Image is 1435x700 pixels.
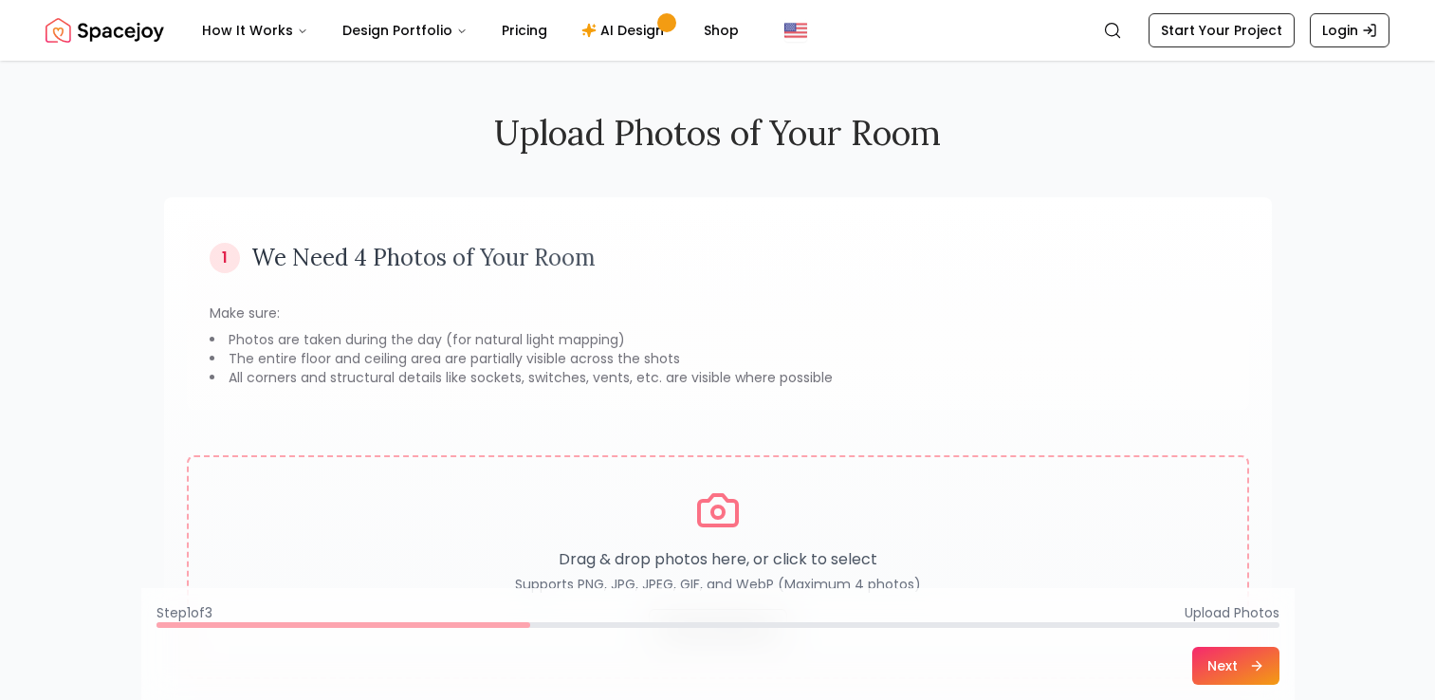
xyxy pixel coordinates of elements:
[210,349,1226,368] li: The entire floor and ceiling area are partially visible across the shots
[46,11,164,49] img: Spacejoy Logo
[1192,647,1279,685] button: Next
[327,11,483,49] button: Design Portfolio
[251,243,596,273] h3: We Need 4 Photos of Your Room
[689,11,754,49] a: Shop
[784,19,807,42] img: United States
[515,548,921,571] p: Drag & drop photos here, or click to select
[210,330,1226,349] li: Photos are taken during the day (for natural light mapping)
[210,304,1226,322] p: Make sure:
[566,11,685,49] a: AI Design
[1310,13,1389,47] a: Login
[210,368,1226,387] li: All corners and structural details like sockets, switches, vents, etc. are visible where possible
[210,243,240,273] div: 1
[515,575,921,594] p: Supports PNG, JPG, JPEG, GIF, and WebP (Maximum 4 photos)
[1185,603,1279,622] span: Upload Photos
[46,11,164,49] a: Spacejoy
[1149,13,1295,47] a: Start Your Project
[164,114,1272,152] h2: Upload Photos of Your Room
[187,11,323,49] button: How It Works
[187,11,754,49] nav: Main
[487,11,562,49] a: Pricing
[156,603,212,622] span: Step 1 of 3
